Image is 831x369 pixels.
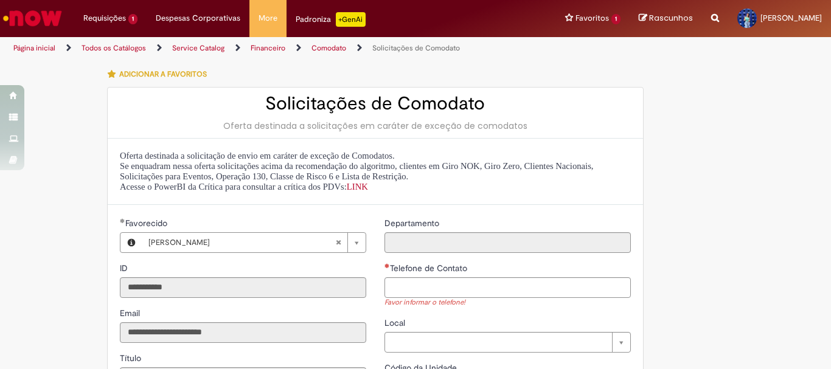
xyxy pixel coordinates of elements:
[384,217,442,229] label: Somente leitura - Departamento
[611,14,621,24] span: 1
[128,14,137,24] span: 1
[384,263,390,268] span: Necessários
[384,277,631,298] input: Telefone de Contato
[156,12,240,24] span: Despesas Corporativas
[13,43,55,53] a: Página inicial
[120,94,631,114] h2: Solicitações de Comodato
[372,43,460,53] a: Solicitações de Comodato
[1,6,64,30] img: ServiceNow
[107,61,214,87] button: Adicionar a Favoritos
[329,233,347,252] abbr: Limpar campo Favorecido
[384,317,408,328] span: Local
[259,12,277,24] span: More
[142,233,366,252] a: [PERSON_NAME]Limpar campo Favorecido
[575,12,609,24] span: Favoritos
[347,182,368,191] a: LINK
[384,232,631,253] input: Departamento
[120,352,144,364] label: Somente leitura - Título
[120,322,366,343] input: Email
[120,277,366,298] input: ID
[83,12,126,24] span: Requisições
[120,307,142,319] label: Somente leitura - Email
[384,218,442,229] span: Somente leitura - Departamento
[125,218,170,229] span: Necessários - Favorecido
[296,12,366,27] div: Padroniza
[120,151,594,191] span: Oferta destinada a solicitação de envio em caráter de exceção de Comodatos. Se enquadram nessa of...
[172,43,224,53] a: Service Catalog
[120,262,130,274] label: Somente leitura - ID
[120,308,142,319] span: Somente leitura - Email
[649,12,693,24] span: Rascunhos
[384,298,631,308] div: Favor informar o telefone!
[148,233,335,252] span: [PERSON_NAME]
[120,233,142,252] button: Favorecido, Visualizar este registro Mariana Machado De Moraes
[760,13,822,23] span: [PERSON_NAME]
[120,218,125,223] span: Obrigatório Preenchido
[120,263,130,274] span: Somente leitura - ID
[9,37,545,60] ul: Trilhas de página
[82,43,146,53] a: Todos os Catálogos
[390,263,470,274] span: Telefone de Contato
[120,120,631,132] div: Oferta destinada a solicitações em caráter de exceção de comodatos
[384,332,631,353] a: Limpar campo Local
[120,353,144,364] span: Somente leitura - Título
[639,13,693,24] a: Rascunhos
[336,12,366,27] p: +GenAi
[311,43,346,53] a: Comodato
[119,69,207,79] span: Adicionar a Favoritos
[251,43,285,53] a: Financeiro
